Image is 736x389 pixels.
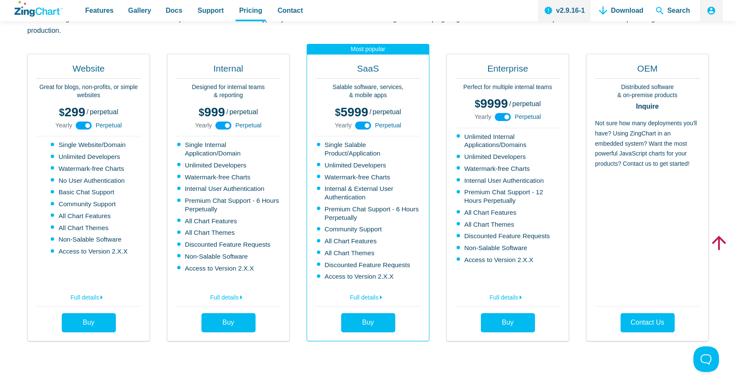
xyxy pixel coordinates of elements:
[595,118,700,302] p: Not sure how many deployments you'll have? Using ZingChart in an embedded system? Want the most p...
[317,225,420,233] li: Community Support
[51,141,127,149] li: Single Website/Domain
[455,289,560,303] a: Full details
[509,101,511,107] span: /
[14,1,63,17] a: ZingChart Logo. Click to return to the homepage
[59,105,86,119] span: 299
[51,212,127,220] li: All Chart Features
[51,200,127,208] li: Community Support
[51,164,127,173] li: Watermark-free Charts
[95,122,122,128] span: Perpetual
[693,346,719,372] iframe: Toggle Customer Support
[595,63,700,79] h2: OEM
[51,247,127,256] li: Access to Version 2.X.X
[177,141,281,158] li: Single Internal Application/Domain
[341,313,395,332] a: Buy
[317,261,420,269] li: Discounted Feature Requests
[317,184,420,202] li: Internal & External User Authentication
[36,63,141,79] h2: Website
[55,122,72,128] span: Yearly
[176,83,281,100] p: Designed for internal teams & reporting
[235,122,262,128] span: Perpetual
[595,83,700,100] p: Distributed software & on-premise products
[457,244,560,252] li: Non-Salable Software
[177,173,281,182] li: Watermark-free Charts
[457,220,560,229] li: All Chart Themes
[317,173,420,182] li: Watermark-free Charts
[502,319,514,326] span: Buy
[335,105,368,119] span: 5999
[177,252,281,261] li: Non-Salable Software
[317,141,420,158] li: Single Salable Product/Application
[222,319,234,326] span: Buy
[195,122,212,128] span: Yearly
[51,153,127,161] li: Unlimited Developers
[199,105,225,119] span: 999
[239,5,262,16] span: Pricing
[457,208,560,217] li: All Chart Features
[36,83,141,100] p: Great for blogs, non-profits, or simple websites
[512,100,541,107] span: perpetual
[166,5,182,16] span: Docs
[457,153,560,161] li: Unlimited Developers
[176,63,281,79] h2: Internal
[457,188,560,205] li: Premium Chat Support - 12 Hours Perpetually
[51,188,127,196] li: Basic Chat Support
[474,114,491,120] span: Yearly
[375,122,401,128] span: Perpetual
[90,108,118,115] span: perpetual
[51,224,127,232] li: All Chart Themes
[198,5,224,16] span: Support
[36,289,141,303] a: Full details
[474,97,508,110] span: 9999
[51,235,127,244] li: Non-Salable Software
[177,161,281,170] li: Unlimited Developers
[373,108,401,115] span: perpetual
[455,63,560,79] h2: Enterprise
[316,83,420,100] p: Salable software, services, & mobile apps
[177,217,281,225] li: All Chart Features
[515,114,541,120] span: Perpetual
[51,176,127,185] li: No User Authentication
[630,319,664,326] span: Contact Us
[177,228,281,237] li: All Chart Themes
[317,272,420,281] li: Access to Version 2.X.X
[128,5,151,16] span: Gallery
[177,184,281,193] li: Internal User Authentication
[177,240,281,249] li: Discounted Feature Requests
[230,108,258,115] span: perpetual
[86,109,88,115] span: /
[177,196,281,213] li: Premium Chat Support - 6 Hours Perpetually
[317,161,420,170] li: Unlimited Developers
[85,5,114,16] span: Features
[316,63,420,79] h2: SaaS
[27,13,709,36] p: Paid licensing will remove the watermark from the product. Most of our users typically use the fr...
[369,109,371,115] span: /
[457,232,560,240] li: Discounted Feature Requests
[62,313,116,332] a: Buy
[595,103,700,110] strong: Inquire
[457,133,560,150] li: Unlimited Internal Applications/Domains
[316,289,420,303] a: Full details
[362,319,374,326] span: Buy
[481,313,535,332] a: Buy
[317,205,420,222] li: Premium Chat Support - 6 Hours Perpetually
[201,313,256,332] a: Buy
[455,83,560,92] p: Perfect for multiple internal teams
[226,109,228,115] span: /
[317,249,420,257] li: All Chart Themes
[176,289,281,303] a: Full details
[457,164,560,173] li: Watermark-free Charts
[278,5,303,16] span: Contact
[457,176,560,185] li: Internal User Authentication
[177,264,281,273] li: Access to Version 2.X.X
[83,319,95,326] span: Buy
[317,237,420,245] li: All Chart Features
[457,256,560,264] li: Access to Version 2.X.X
[335,122,351,128] span: Yearly
[621,313,675,332] a: Contact Us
